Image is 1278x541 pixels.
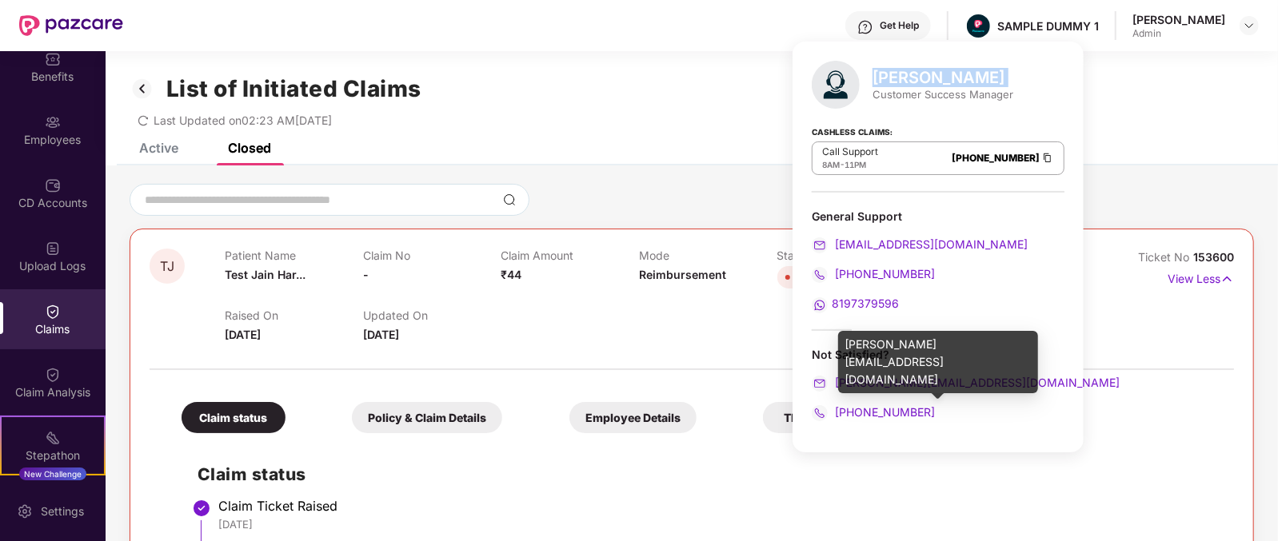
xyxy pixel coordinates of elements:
[218,498,1218,514] div: Claim Ticket Raised
[138,113,149,127] span: redo
[36,503,89,519] div: Settings
[812,209,1064,224] div: General Support
[154,113,332,127] span: Last Updated on 02:23 AM[DATE]
[17,503,33,519] img: svg+xml;base64,PHN2ZyBpZD0iU2V0dGluZy0yMHgyMCIgeG1sbnM9Imh0dHA6Ly93d3cudzMub3JnLzIwMDAvc3ZnIiB3aW...
[225,249,363,262] p: Patient Name
[812,376,828,392] img: svg+xml;base64,PHN2ZyB4bWxucz0iaHR0cDovL3d3dy53My5vcmcvMjAwMC9zdmciIHdpZHRoPSIyMCIgaGVpZ2h0PSIyMC...
[822,160,840,169] span: 8AM
[45,177,61,193] img: svg+xml;base64,PHN2ZyBpZD0iQ0RfQWNjb3VudHMiIGRhdGEtbmFtZT0iQ0QgQWNjb3VudHMiIHhtbG5zPSJodHRwOi8vd3...
[1220,270,1234,288] img: svg+xml;base64,PHN2ZyB4bWxucz0iaHR0cDovL3d3dy53My5vcmcvMjAwMC9zdmciIHdpZHRoPSIxNyIgaGVpZ2h0PSIxNy...
[812,209,1064,313] div: General Support
[1132,27,1225,40] div: Admin
[182,402,286,433] div: Claim status
[763,402,867,433] div: TPA Details
[952,152,1040,164] a: [PHONE_NUMBER]
[812,376,1120,389] a: [PERSON_NAME][EMAIL_ADDRESS][DOMAIN_NAME]
[845,160,866,169] span: 11PM
[45,241,61,257] img: svg+xml;base64,PHN2ZyBpZD0iVXBsb2FkX0xvZ3MiIGRhdGEtbmFtZT0iVXBsb2FkIExvZ3MiIHhtbG5zPSJodHRwOi8vd3...
[812,237,1028,251] a: [EMAIL_ADDRESS][DOMAIN_NAME]
[45,51,61,67] img: svg+xml;base64,PHN2ZyBpZD0iQmVuZWZpdHMiIHhtbG5zPSJodHRwOi8vd3d3LnczLm9yZy8yMDAwL3N2ZyIgd2lkdGg9Ij...
[639,268,726,281] span: Reimbursement
[192,499,211,518] img: svg+xml;base64,PHN2ZyBpZD0iU3RlcC1Eb25lLTMyeDMyIiB4bWxucz0iaHR0cDovL3d3dy53My5vcmcvMjAwMC9zdmciIH...
[812,267,828,283] img: svg+xml;base64,PHN2ZyB4bWxucz0iaHR0cDovL3d3dy53My5vcmcvMjAwMC9zdmciIHdpZHRoPSIyMCIgaGVpZ2h0PSIyMC...
[166,75,421,102] h1: List of Initiated Claims
[352,402,502,433] div: Policy & Claim Details
[822,158,878,171] div: -
[225,328,261,341] span: [DATE]
[45,114,61,130] img: svg+xml;base64,PHN2ZyBpZD0iRW1wbG95ZWVzIiB4bWxucz0iaHR0cDovL3d3dy53My5vcmcvMjAwMC9zdmciIHdpZHRoPS...
[1041,151,1054,165] img: Clipboard Icon
[19,15,123,36] img: New Pazcare Logo
[363,249,501,262] p: Claim No
[822,145,878,158] p: Call Support
[225,308,363,322] p: Raised On
[812,297,828,313] img: svg+xml;base64,PHN2ZyB4bWxucz0iaHR0cDovL3d3dy53My5vcmcvMjAwMC9zdmciIHdpZHRoPSIyMCIgaGVpZ2h0PSIyMC...
[1168,266,1234,288] p: View Less
[501,249,639,262] p: Claim Amount
[1193,250,1234,264] span: 153600
[832,376,1120,389] span: [PERSON_NAME][EMAIL_ADDRESS][DOMAIN_NAME]
[812,347,1064,362] div: Not Satisfied?
[812,122,893,140] strong: Cashless Claims:
[225,268,306,281] span: Test Jain Har...
[812,405,935,419] a: [PHONE_NUMBER]
[363,308,501,322] p: Updated On
[503,193,516,206] img: svg+xml;base64,PHN2ZyBpZD0iU2VhcmNoLTMyeDMyIiB4bWxucz0iaHR0cDovL3d3dy53My5vcmcvMjAwMC9zdmciIHdpZH...
[812,237,828,253] img: svg+xml;base64,PHN2ZyB4bWxucz0iaHR0cDovL3d3dy53My5vcmcvMjAwMC9zdmciIHdpZHRoPSIyMCIgaGVpZ2h0PSIyMC...
[812,296,899,310] a: 8197379596
[832,405,935,419] span: [PHONE_NUMBER]
[19,467,86,480] div: New Challenge
[1243,19,1256,32] img: svg+xml;base64,PHN2ZyBpZD0iRHJvcGRvd24tMzJ4MzIiIHhtbG5zPSJodHRwOi8vd3d3LnczLm9yZy8yMDAwL3N2ZyIgd2...
[198,461,1218,487] h2: Claim status
[363,268,369,281] span: -
[130,75,155,102] img: svg+xml;base64,PHN2ZyB3aWR0aD0iMzIiIGhlaWdodD0iMzIiIHZpZXdCb3g9IjAgMCAzMiAzMiIgZmlsbD0ibm9uZSIgeG...
[501,268,521,281] span: ₹44
[363,328,399,341] span: [DATE]
[873,68,1013,87] div: [PERSON_NAME]
[812,267,935,280] a: [PHONE_NUMBER]
[45,430,61,446] img: svg+xml;base64,PHN2ZyB4bWxucz0iaHR0cDovL3d3dy53My5vcmcvMjAwMC9zdmciIHdpZHRoPSIyMSIgaGVpZ2h0PSIyMC...
[838,331,1038,393] div: [PERSON_NAME][EMAIL_ADDRESS][DOMAIN_NAME]
[45,367,61,383] img: svg+xml;base64,PHN2ZyBpZD0iQ2xhaW0iIHhtbG5zPSJodHRwOi8vd3d3LnczLm9yZy8yMDAwL3N2ZyIgd2lkdGg9IjIwIi...
[832,237,1028,251] span: [EMAIL_ADDRESS][DOMAIN_NAME]
[45,304,61,320] img: svg+xml;base64,PHN2ZyBpZD0iQ2xhaW0iIHhtbG5zPSJodHRwOi8vd3d3LnczLm9yZy8yMDAwL3N2ZyIgd2lkdGg9IjIwIi...
[777,249,916,262] p: Status
[569,402,697,433] div: Employee Details
[880,19,919,32] div: Get Help
[997,18,1099,34] div: SAMPLE DUMMY 1
[1132,12,1225,27] div: [PERSON_NAME]
[857,19,873,35] img: svg+xml;base64,PHN2ZyBpZD0iSGVscC0zMngzMiIgeG1sbnM9Imh0dHA6Ly93d3cudzMub3JnLzIwMDAvc3ZnIiB3aWR0aD...
[2,448,104,463] div: Stepathon
[812,347,1064,421] div: Not Satisfied?
[812,405,828,421] img: svg+xml;base64,PHN2ZyB4bWxucz0iaHR0cDovL3d3dy53My5vcmcvMjAwMC9zdmciIHdpZHRoPSIyMCIgaGVpZ2h0PSIyMC...
[160,260,174,273] span: TJ
[1138,250,1193,264] span: Ticket No
[832,296,899,310] span: 8197379596
[218,517,1218,531] div: [DATE]
[873,87,1013,101] div: Customer Success Manager
[812,61,860,109] img: svg+xml;base64,PHN2ZyB4bWxucz0iaHR0cDovL3d3dy53My5vcmcvMjAwMC9zdmciIHhtbG5zOnhsaW5rPSJodHRwOi8vd3...
[967,14,990,38] img: Pazcare_Alternative_logo-01-01.png
[139,140,178,156] div: Active
[228,140,271,156] div: Closed
[832,267,935,280] span: [PHONE_NUMBER]
[639,249,777,262] p: Mode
